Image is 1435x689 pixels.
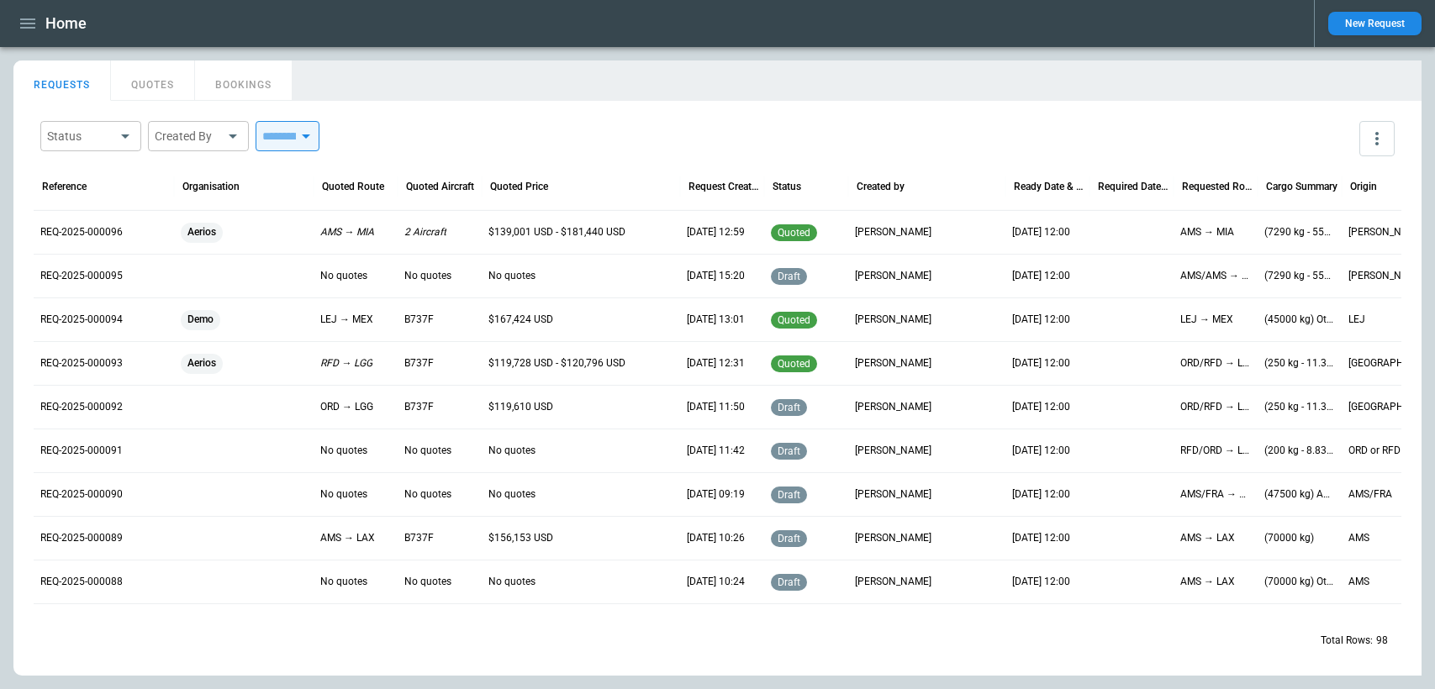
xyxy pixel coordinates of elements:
[1321,634,1373,648] p: Total Rows:
[1264,269,1335,283] p: (7290 kg - 551.92 ft³) Machinery & Industrial Equipment
[320,487,367,502] p: No quotes
[155,128,222,145] div: Created By
[40,400,123,414] p: REQ-2025-000092
[687,487,745,502] p: 26/08/2025 09:19
[1180,269,1251,283] p: AMS/AMS → MIA/MIA
[40,225,123,239] p: REQ-2025-000096
[774,227,814,239] span: quoted
[404,400,434,414] p: B737F
[1264,313,1335,327] p: (45000 kg) Other
[1348,575,1369,589] p: AMS
[1014,181,1085,192] div: Ready Date & Time (UTC)
[1348,531,1369,545] p: AMS
[1180,531,1235,545] p: AMS → LAX
[40,487,123,502] p: REQ-2025-000090
[1264,356,1335,371] p: (250 kg - 11.3 ft³) Automotive
[1180,400,1251,414] p: ORD/RFD → LGG
[320,444,367,458] p: No quotes
[1012,313,1070,327] p: 26/08/2025 12:00
[195,60,293,101] button: BOOKINGS
[688,181,760,192] div: Request Created At (UTC)
[320,575,367,589] p: No quotes
[1264,444,1335,458] p: (200 kg - 8.83 ft³) Automotive
[1012,444,1070,458] p: 10/06/2025 12:00
[320,356,372,371] p: RFD → LGG
[1180,313,1233,327] p: LEJ → MEX
[1350,181,1377,192] div: Origin
[1348,269,1419,283] p: Evert van de Beekstraat 202, 1118 CP Schiphol, Netherlands
[40,356,123,371] p: REQ-2025-000093
[40,313,123,327] p: REQ-2025-000094
[320,225,374,239] p: AMS → MIA
[1180,225,1234,239] p: AMS → MIA
[1012,531,1070,545] p: 09/05/2025 12:00
[1098,181,1169,192] div: Required Date & Time (UTC)
[320,269,367,283] p: No quotes
[111,60,195,101] button: QUOTES
[1180,575,1235,589] p: AMS → LAX
[47,128,114,145] div: Status
[181,342,223,385] span: Aerios
[687,444,745,458] p: 26/08/2025 11:42
[687,400,745,414] p: 26/08/2025 11:50
[488,531,553,545] p: $156,153 USD
[488,487,535,502] p: No quotes
[774,358,814,370] span: quoted
[1012,269,1070,283] p: 10/09/2025 12:00
[488,269,535,283] p: No quotes
[13,60,111,101] button: REQUESTS
[1264,400,1335,414] p: (250 kg - 11.3 ft³) Automotive
[687,531,745,545] p: 25/08/2025 10:26
[687,575,745,589] p: 25/08/2025 10:24
[40,575,123,589] p: REQ-2025-000088
[855,356,931,371] p: Simon Watson
[488,313,553,327] p: $167,424 USD
[1264,225,1335,239] p: (7290 kg - 551.92 ft³) Machinery & Industrial Equipment
[1348,313,1365,327] p: LEJ
[404,313,434,327] p: B737F
[774,533,804,544] span: draft
[320,531,375,545] p: AMS → LAX
[40,444,123,458] p: REQ-2025-000091
[404,444,451,458] p: No quotes
[404,575,451,589] p: No quotes
[1348,400,1419,414] p: Chicago airport
[182,181,240,192] div: Organisation
[1348,444,1401,458] p: ORD or RFD
[774,489,804,501] span: draft
[1012,575,1070,589] p: 09/05/2025 12:00
[774,402,804,413] span: draft
[855,400,931,414] p: Simon Watson
[1266,181,1337,192] div: Cargo Summary
[322,181,384,192] div: Quoted Route
[490,181,548,192] div: Quoted Price
[1328,12,1422,35] button: New Request
[687,356,745,371] p: 26/08/2025 12:31
[1012,225,1070,239] p: 10/09/2025 12:00
[488,444,535,458] p: No quotes
[1012,356,1070,371] p: 05/09/2025 12:00
[1180,487,1251,502] p: AMS/FRA → ORD
[1376,634,1388,648] p: 98
[1348,487,1392,502] p: AMS/FRA
[42,181,87,192] div: Reference
[1182,181,1253,192] div: Requested Route
[488,356,625,371] p: $119,728 USD - $120,796 USD
[1264,487,1335,502] p: (47500 kg) Automotive
[404,356,434,371] p: B737F
[488,225,625,239] p: $139,001 USD - $181,440 USD
[857,181,905,192] div: Created by
[320,400,373,414] p: ORD → LGG
[404,269,451,283] p: No quotes
[1264,531,1314,545] p: (70000 kg)
[774,576,804,588] span: draft
[1359,121,1395,156] button: more
[1180,444,1251,458] p: RFD/ORD → LGG
[1348,225,1419,239] p: Evert van de Beekstraat 202, 1118 CP Schiphol, Netherlands
[40,531,123,545] p: REQ-2025-000089
[774,314,814,326] span: quoted
[1012,487,1070,502] p: 01/09/2025 12:00
[1264,575,1335,589] p: (70000 kg) Other
[855,444,931,458] p: Simon Watson
[488,400,553,414] p: $119,610 USD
